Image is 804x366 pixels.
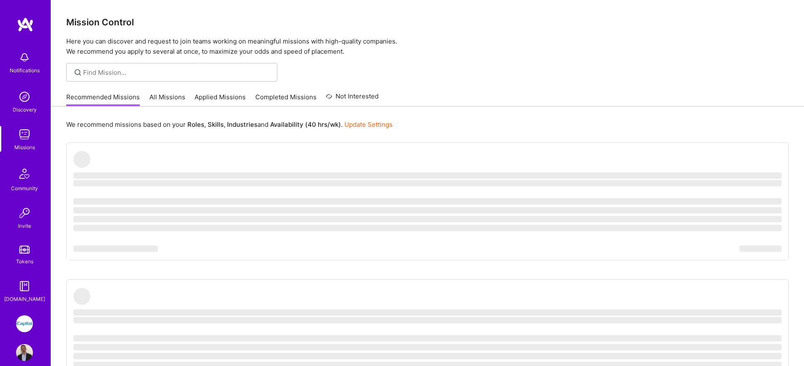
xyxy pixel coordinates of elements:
b: Skills [208,120,224,128]
a: Applied Missions [195,93,246,107]
input: Find Mission... [83,68,271,77]
b: Availability (40 hrs/wk) [270,120,341,128]
a: Completed Missions [255,93,317,107]
img: Community [14,164,35,184]
p: Here you can discover and request to join teams working on meaningful missions with high-quality ... [66,36,789,57]
b: Industries [227,120,257,128]
div: [DOMAIN_NAME] [4,295,45,303]
img: teamwork [16,126,33,143]
a: Update Settings [344,120,393,128]
img: discovery [16,88,33,105]
a: Not Interested [326,91,379,107]
img: tokens [19,246,30,254]
div: Notifications [10,66,40,75]
i: icon SearchGrey [73,68,83,77]
div: Missions [14,143,35,152]
div: Tokens [16,257,33,266]
img: iCapital: Building an Alternative Investment Marketplace [16,315,33,332]
h3: Mission Control [66,17,789,27]
img: bell [16,49,33,66]
div: Discovery [13,105,37,114]
a: All Missions [149,93,185,107]
img: logo [17,17,34,32]
a: iCapital: Building an Alternative Investment Marketplace [14,315,35,332]
p: We recommend missions based on your , , and . [66,120,393,129]
b: Roles [187,120,204,128]
img: User Avatar [16,344,33,361]
img: guide book [16,278,33,295]
div: Invite [18,221,31,230]
div: Community [11,184,38,193]
a: User Avatar [14,344,35,361]
img: Invite [16,205,33,221]
a: Recommended Missions [66,93,140,107]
